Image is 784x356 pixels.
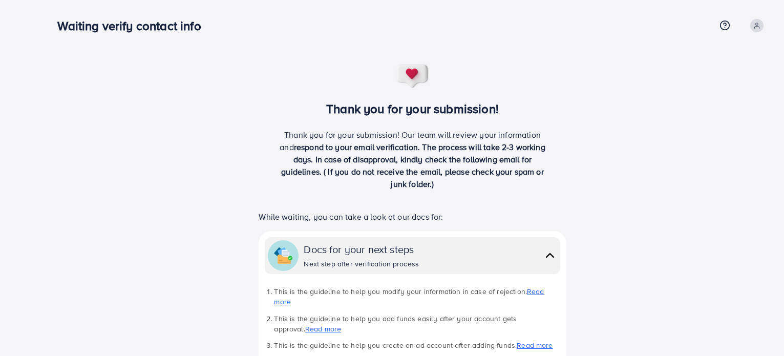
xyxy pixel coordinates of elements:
[517,340,553,350] a: Read more
[274,286,560,307] li: This is the guideline to help you modify your information in case of rejection.
[396,64,430,89] img: success
[242,101,583,116] h3: Thank you for your submission!
[276,129,549,190] p: Thank you for your submission! Our team will review your information and
[274,246,292,265] img: collapse
[304,242,419,257] div: Docs for your next steps
[304,259,419,269] div: Next step after verification process
[57,18,209,33] h3: Waiting verify contact info
[543,248,557,263] img: collapse
[274,340,560,350] li: This is the guideline to help you create an ad account after adding funds.
[274,313,560,334] li: This is the guideline to help you add funds easily after your account gets approval.
[281,141,545,190] span: respond to your email verification. The process will take 2-3 working days. In case of disapprova...
[305,324,341,334] a: Read more
[259,211,566,223] p: While waiting, you can take a look at our docs for:
[274,286,544,307] a: Read more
